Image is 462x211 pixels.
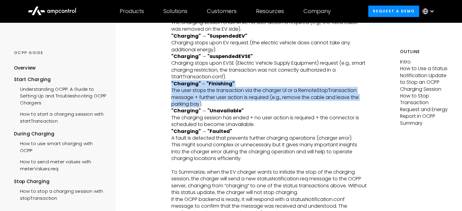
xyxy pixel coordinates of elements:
p: The charging session ends while no user action is required (e.g., the fixed cable was removed on ... [171,12,367,33]
p: Charging stops upon EV request (the electric vehicle does cannot take any additional energy). [171,33,367,53]
p: The user stops the transaction via the charger UI or a RemoteStopTransaction message + further us... [171,80,367,108]
p: The charging session has ended + no user action is required + the connector is scheduled to becom... [171,107,367,128]
div: Company [303,8,331,15]
p: Charging stops upon EVSE (Electric Vehicle Supply Equipment) request (e.g., smart charging restri... [171,53,367,80]
a: Overview [14,65,36,76]
p: Intro [400,59,448,65]
p: A fault is detected that prevents further charging operations (charger error). [171,128,367,142]
div: Products [120,8,144,15]
a: How to start a charging session with startTransaction [14,108,106,126]
strong: "Charging" → "Unavailable" ‍ [171,107,244,114]
div: Overview [14,65,36,71]
div: Customers [207,8,237,15]
div: During Charging [14,131,106,137]
a: How to use smart charging with OCPP [14,137,106,155]
p: ‍ [171,162,367,169]
p: Summary [400,120,448,127]
a: How to send meter values with meterValues.req [14,155,106,174]
strong: "Charging" → "Faulted" ‍ [171,128,232,135]
strong: "Charging"→ "Finishing" ‍ [171,80,234,87]
div: Solutions [163,8,187,15]
div: Start Charging [14,76,106,83]
a: How to stop a charging session with stopTransaction [14,185,106,203]
a: Request a demo [368,5,419,17]
p: To Summarize, when the EV charger wants to initiate the stop of the charging session, the charger... [171,169,367,196]
div: Resources [256,8,284,15]
p: This might sound complex or unnecessary but it gives many important insights into the charger err... [171,141,367,162]
strong: "Charging" → "SuspendedEV" ‍ [171,32,247,39]
a: Understanding OCPP: A Guide to Setting Up and Troubleshooting OCPP Chargers [14,83,106,108]
h5: Outline [400,49,448,55]
div: OCPP GUIDE [14,50,106,56]
div: Stop Charging [14,178,106,185]
p: How to Stop Transaction Request and Energy Report in OCPP [400,93,448,120]
strong: "Charging" → "suspendedEVSE" [171,53,253,60]
p: How to Use a Status Notification Update to Stop an OCPP Charging Session [400,65,448,93]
